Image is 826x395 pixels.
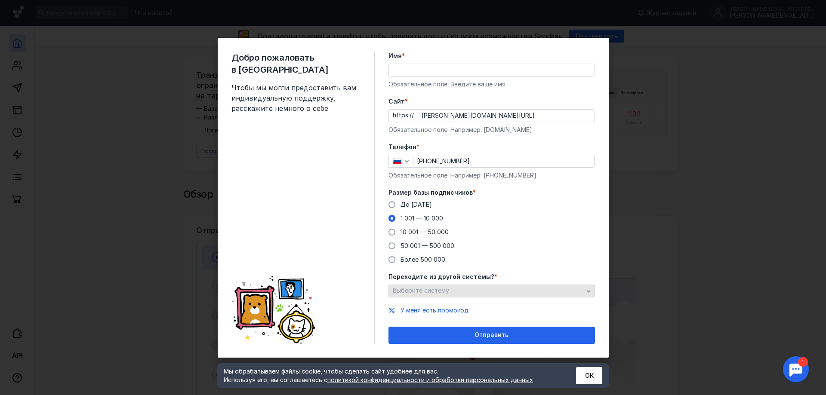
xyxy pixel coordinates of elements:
button: Отправить [388,327,595,344]
span: Размер базы подписчиков [388,188,473,197]
div: Обязательное поле. Введите ваше имя [388,80,595,89]
div: Мы обрабатываем файлы cookie, чтобы сделать сайт удобнее для вас. Используя его, вы соглашаетесь c [224,367,555,384]
span: Отправить [475,331,509,339]
button: У меня есть промокод [401,306,468,315]
span: Чтобы мы могли предоставить вам индивидуальную поддержку, расскажите немного о себе [231,83,361,113]
span: Более 500 000 [401,256,445,263]
button: Выберите систему [388,285,595,297]
span: Имя [388,52,402,60]
div: 1 [19,5,29,15]
div: Обязательное поле. Например: [DOMAIN_NAME] [388,126,595,134]
span: Переходите из другой системы? [388,273,494,281]
span: До [DATE] [401,201,432,208]
span: 10 001 — 50 000 [401,228,449,236]
span: Телефон [388,143,416,151]
div: Обязательное поле. Например: [PHONE_NUMBER] [388,171,595,180]
a: политикой конфиденциальности и обработки персональных данных [327,376,533,383]
span: Добро пожаловать в [GEOGRAPHIC_DATA] [231,52,361,76]
button: ОК [576,367,602,384]
span: 50 001 — 500 000 [401,242,454,249]
span: Cайт [388,97,405,106]
span: У меня есть промокод [401,306,468,314]
span: Выберите систему [393,287,449,294]
span: 1 001 — 10 000 [401,214,443,222]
